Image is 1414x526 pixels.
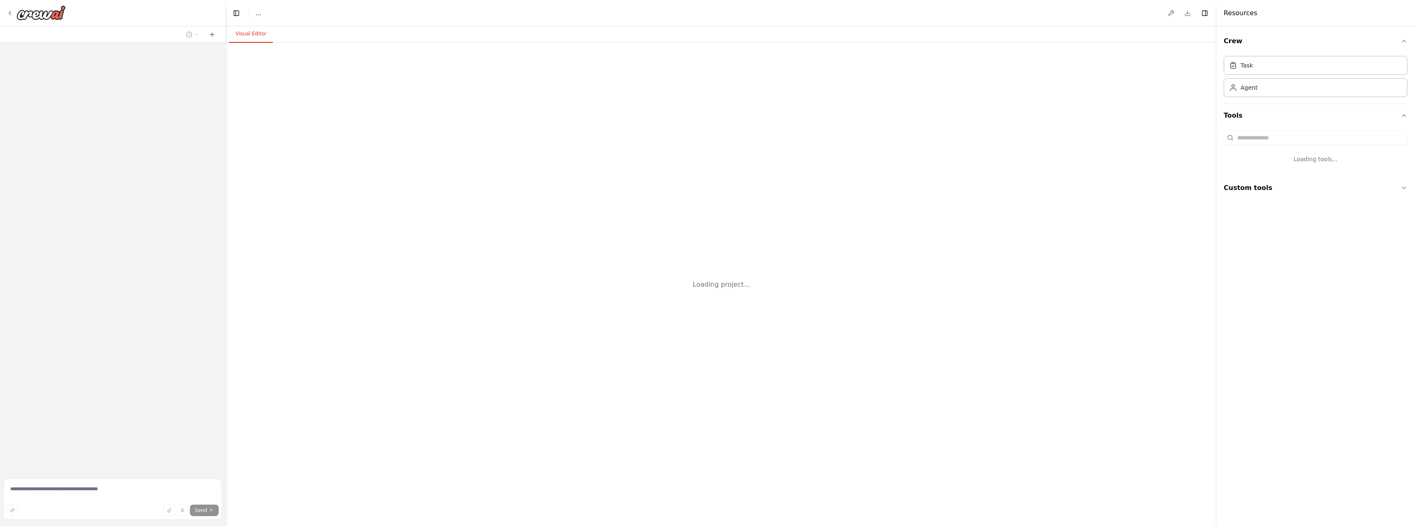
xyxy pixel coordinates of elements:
[7,505,18,516] button: Improve this prompt
[195,507,207,514] span: Send
[206,30,219,39] button: Start a new chat
[1224,176,1407,199] button: Custom tools
[693,280,750,290] div: Loading project...
[1224,53,1407,104] div: Crew
[231,7,242,19] button: Hide left sidebar
[1224,104,1407,127] button: Tools
[190,505,219,516] button: Send
[1241,61,1253,70] div: Task
[229,25,273,43] button: Visual Editor
[1224,148,1407,170] div: Loading tools...
[1224,8,1257,18] h4: Resources
[1224,127,1407,176] div: Tools
[164,505,175,516] button: Upload files
[256,9,261,17] nav: breadcrumb
[183,30,202,39] button: Switch to previous chat
[16,5,66,20] img: Logo
[256,9,261,17] span: ...
[1224,30,1407,53] button: Crew
[177,505,188,516] button: Click to speak your automation idea
[1241,83,1257,92] div: Agent
[1199,7,1211,19] button: Hide right sidebar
